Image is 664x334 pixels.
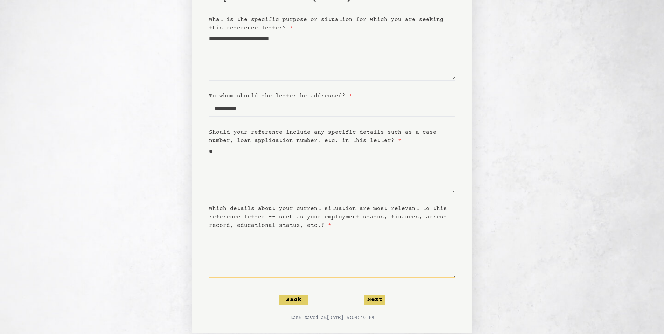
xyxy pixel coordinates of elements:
[209,314,455,321] p: Last saved at [DATE] 6:04:40 PM
[209,16,443,31] label: What is the specific purpose or situation for which you are seeking this reference letter?
[209,206,447,229] label: Which details about your current situation are most relevant to this reference letter -- such as ...
[209,129,436,144] label: Should your reference include any specific details such as a case number, loan application number...
[364,295,385,305] button: Next
[209,93,352,99] label: To whom should the letter be addressed?
[279,295,308,305] button: Back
